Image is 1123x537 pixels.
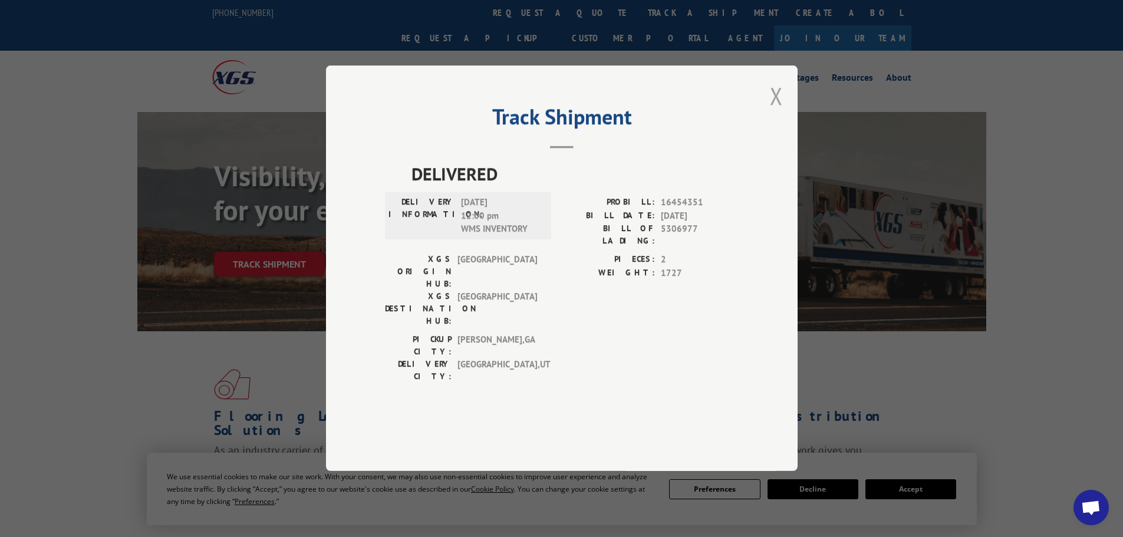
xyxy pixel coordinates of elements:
[385,108,739,131] h2: Track Shipment
[661,266,739,280] span: 1727
[388,196,455,236] label: DELIVERY INFORMATION:
[770,80,783,111] button: Close modal
[385,334,452,358] label: PICKUP CITY:
[457,291,537,328] span: [GEOGRAPHIC_DATA]
[385,358,452,383] label: DELIVERY CITY:
[457,358,537,383] span: [GEOGRAPHIC_DATA] , UT
[461,196,541,236] span: [DATE] 12:00 pm WMS INVENTORY
[562,196,655,210] label: PROBILL:
[661,253,739,267] span: 2
[562,223,655,248] label: BILL OF LADING:
[385,253,452,291] label: XGS ORIGIN HUB:
[457,334,537,358] span: [PERSON_NAME] , GA
[385,291,452,328] label: XGS DESTINATION HUB:
[457,253,537,291] span: [GEOGRAPHIC_DATA]
[562,266,655,280] label: WEIGHT:
[562,253,655,267] label: PIECES:
[1073,490,1109,525] div: Open chat
[562,209,655,223] label: BILL DATE:
[661,209,739,223] span: [DATE]
[411,161,739,187] span: DELIVERED
[661,196,739,210] span: 16454351
[661,223,739,248] span: 5306977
